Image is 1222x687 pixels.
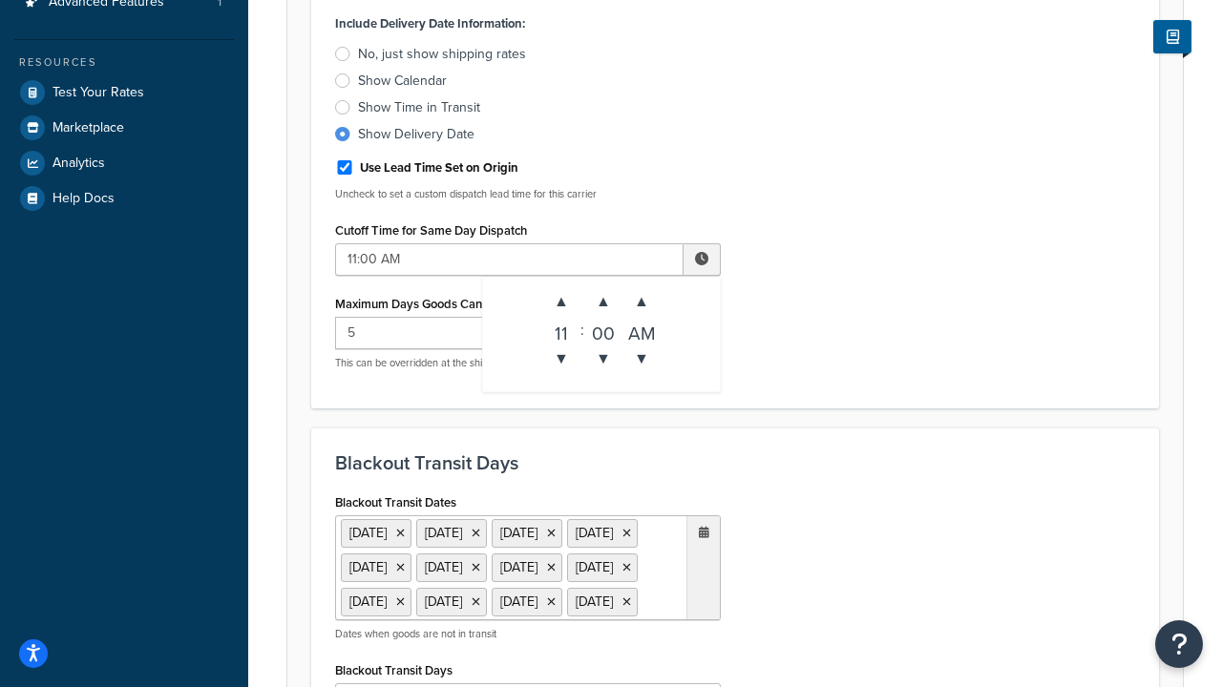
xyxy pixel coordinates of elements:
[14,54,234,71] div: Resources
[335,627,721,641] p: Dates when goods are not in transit
[14,146,234,180] a: Analytics
[341,553,411,582] li: [DATE]
[622,321,661,340] div: AM
[416,553,487,582] li: [DATE]
[53,120,124,136] span: Marketplace
[53,85,144,101] span: Test Your Rates
[335,297,552,311] label: Maximum Days Goods Can Be in Transit
[542,282,580,321] span: ▲
[335,10,525,37] label: Include Delivery Date Information:
[567,519,638,548] li: [DATE]
[335,452,1135,473] h3: Blackout Transit Days
[53,191,115,207] span: Help Docs
[335,356,721,370] p: This can be overridden at the shipping group level
[358,125,474,144] div: Show Delivery Date
[567,588,638,616] li: [DATE]
[492,553,562,582] li: [DATE]
[358,98,480,117] div: Show Time in Transit
[360,159,518,177] label: Use Lead Time Set on Origin
[358,72,447,91] div: Show Calendar
[584,282,622,321] span: ▲
[335,187,721,201] p: Uncheck to set a custom dispatch lead time for this carrier
[341,588,411,616] li: [DATE]
[341,519,411,548] li: [DATE]
[492,588,562,616] li: [DATE]
[14,111,234,145] a: Marketplace
[358,45,526,64] div: No, just show shipping rates
[416,519,487,548] li: [DATE]
[580,282,584,378] div: :
[584,321,622,340] div: 00
[1153,20,1191,53] button: Show Help Docs
[622,282,661,321] span: ▲
[542,321,580,340] div: 11
[584,340,622,378] span: ▼
[416,588,487,616] li: [DATE]
[335,663,453,677] label: Blackout Transit Days
[492,519,562,548] li: [DATE]
[1155,620,1203,668] button: Open Resource Center
[53,156,105,172] span: Analytics
[335,223,527,238] label: Cutoff Time for Same Day Dispatch
[335,495,456,510] label: Blackout Transit Dates
[622,340,661,378] span: ▼
[542,340,580,378] span: ▼
[567,553,638,582] li: [DATE]
[14,75,234,110] a: Test Your Rates
[14,181,234,216] a: Help Docs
